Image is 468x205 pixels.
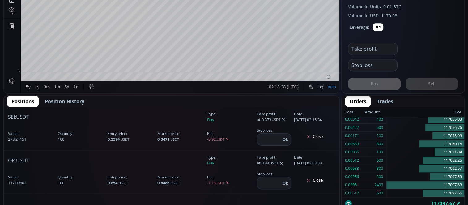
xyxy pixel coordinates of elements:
[377,148,383,156] div: 100
[380,108,461,116] div: Price
[345,164,359,173] div: 0.00683
[350,24,369,30] label: Leverage:
[293,152,336,169] span: [DATE] 03:03:30
[377,189,383,197] div: 600
[386,132,464,140] div: 117058.99
[7,172,57,189] span: 117.09602
[149,15,168,20] div: 117097.67
[146,15,149,20] div: C
[386,124,464,132] div: 117056.76
[377,156,383,164] div: 600
[386,156,464,165] div: 117082.25
[377,164,383,173] div: 800
[36,22,48,27] div: 684.62
[272,117,280,122] small: USDT
[345,124,359,132] div: 0.00427
[125,15,143,20] div: 117020.00
[257,117,291,123] div: at 0.373
[345,140,359,148] div: 0.00683
[386,148,464,156] div: 117071.84
[345,173,359,181] div: 0.00256
[30,14,40,20] div: 1D
[98,15,101,20] div: H
[281,180,290,186] button: Ok
[157,136,169,142] b: 0.3471
[294,175,335,185] button: Close
[386,173,464,181] div: 117097.53
[365,108,380,116] div: Amount
[20,14,30,20] div: BTC
[53,3,56,8] div: D
[294,132,335,142] button: Close
[8,113,29,121] span: :USDT
[115,3,134,8] div: Indicators
[11,98,34,105] span: Positions
[20,22,33,27] div: Volume
[377,115,383,123] div: 400
[345,108,365,116] div: Total
[257,160,291,166] div: at 0.88
[281,136,290,143] button: Ok
[206,128,256,145] span: -3.92
[40,14,58,20] div: Bitcoin
[170,181,179,185] small: USDT
[345,115,359,123] div: 0.00342
[206,152,256,169] span: Buy
[170,137,179,142] small: USDT
[345,156,359,164] div: 0.00512
[386,181,464,189] div: 117097.63
[206,172,256,189] span: -1.13
[348,12,458,19] label: Volume in USD: 1170.98
[377,132,383,140] div: 200
[377,173,383,181] div: 300
[345,189,359,197] div: 0.00512
[157,180,169,186] b: 0.8486
[7,96,39,107] button: Positions
[293,109,336,126] span: [DATE] 03:15:34
[386,115,464,124] div: 117055.03
[45,98,84,105] span: Position History
[373,23,383,31] button: ✕1
[121,137,129,142] small: USDT
[270,160,278,166] small: USDT
[386,189,464,197] div: 117097.65
[57,172,106,189] span: 100
[386,140,464,148] div: 117060.15
[6,83,11,88] div: 
[216,137,224,142] small: USDT
[169,15,199,20] div: +24.14 (+0.02%)
[77,15,96,20] div: 117073.53
[63,14,69,20] div: Market open
[101,15,120,20] div: 117459.99
[216,181,224,185] small: USDT
[377,98,393,105] span: Trades
[83,3,101,8] div: Compare
[8,113,15,120] b: SEI
[372,96,398,107] button: Trades
[108,136,120,142] b: 0.3594
[57,128,106,145] span: 100
[7,128,57,145] span: 278.24151
[350,98,366,105] span: Orders
[386,164,464,173] div: 117092.57
[118,181,127,185] small: USDT
[8,157,29,164] span: :USDT
[206,109,256,126] span: Buy
[345,148,359,156] div: 0.00085
[345,132,359,140] div: 0.00171
[74,15,77,20] div: O
[40,96,89,107] button: Position History
[348,3,458,10] label: Volume in Units: 0.01 BTC
[122,15,125,20] div: L
[377,124,383,132] div: 500
[345,96,371,107] button: Orders
[8,157,15,164] b: OP
[108,180,117,186] b: 0.854
[377,140,383,148] div: 800
[345,181,357,189] div: 0.0205
[374,181,383,189] div: 2400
